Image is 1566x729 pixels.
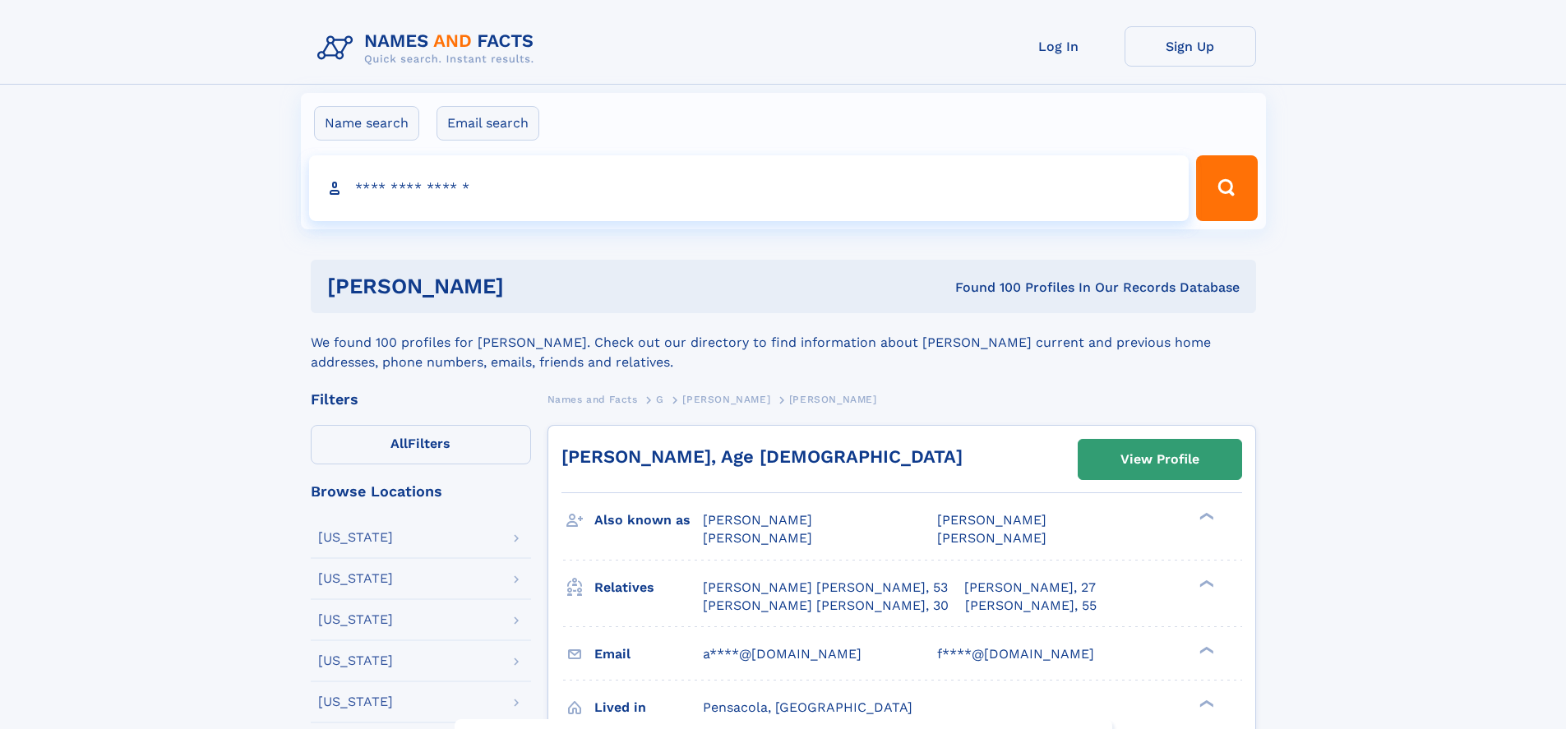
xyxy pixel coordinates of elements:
[682,394,770,405] span: [PERSON_NAME]
[594,640,703,668] h3: Email
[311,484,531,499] div: Browse Locations
[311,313,1256,372] div: We found 100 profiles for [PERSON_NAME]. Check out our directory to find information about [PERSO...
[318,695,393,708] div: [US_STATE]
[993,26,1125,67] a: Log In
[703,530,812,546] span: [PERSON_NAME]
[1195,511,1215,522] div: ❯
[789,394,877,405] span: [PERSON_NAME]
[594,694,703,722] h3: Lived in
[318,572,393,585] div: [US_STATE]
[309,155,1190,221] input: search input
[1196,155,1257,221] button: Search Button
[318,654,393,667] div: [US_STATE]
[1195,644,1215,655] div: ❯
[327,276,730,297] h1: [PERSON_NAME]
[729,279,1240,297] div: Found 100 Profiles In Our Records Database
[1079,440,1241,479] a: View Profile
[318,613,393,626] div: [US_STATE]
[682,389,770,409] a: [PERSON_NAME]
[937,530,1046,546] span: [PERSON_NAME]
[547,389,638,409] a: Names and Facts
[594,506,703,534] h3: Also known as
[964,579,1096,597] a: [PERSON_NAME], 27
[965,597,1097,615] a: [PERSON_NAME], 55
[1195,578,1215,588] div: ❯
[937,512,1046,528] span: [PERSON_NAME]
[1120,441,1199,478] div: View Profile
[314,106,419,141] label: Name search
[311,425,531,464] label: Filters
[703,699,912,715] span: Pensacola, [GEOGRAPHIC_DATA]
[703,579,948,597] a: [PERSON_NAME] [PERSON_NAME], 53
[656,389,664,409] a: G
[311,26,547,71] img: Logo Names and Facts
[656,394,664,405] span: G
[561,446,963,467] a: [PERSON_NAME], Age [DEMOGRAPHIC_DATA]
[703,597,949,615] a: [PERSON_NAME] [PERSON_NAME], 30
[437,106,539,141] label: Email search
[594,574,703,602] h3: Relatives
[1195,698,1215,708] div: ❯
[1125,26,1256,67] a: Sign Up
[703,512,812,528] span: [PERSON_NAME]
[390,436,408,451] span: All
[318,531,393,544] div: [US_STATE]
[311,392,531,407] div: Filters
